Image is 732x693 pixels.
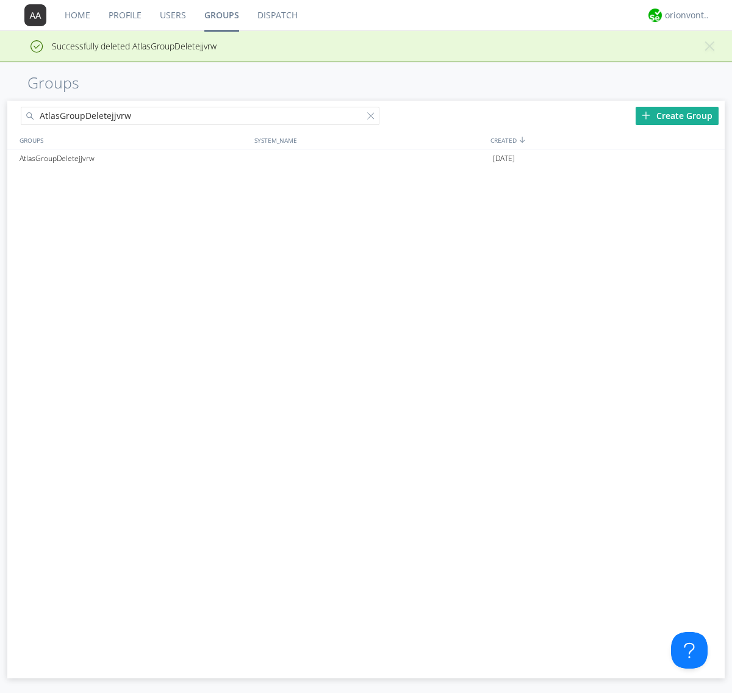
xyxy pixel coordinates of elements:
div: SYSTEM_NAME [251,131,487,149]
img: 29d36aed6fa347d5a1537e7736e6aa13 [648,9,662,22]
div: Create Group [636,107,719,125]
input: Search groups [21,107,379,125]
iframe: Toggle Customer Support [671,632,708,669]
div: orionvontas+atlas+automation+org2 [665,9,711,21]
div: AtlasGroupDeletejjvrw [16,149,251,168]
a: AtlasGroupDeletejjvrw[DATE] [7,149,725,168]
span: [DATE] [493,149,515,168]
div: CREATED [487,131,725,149]
img: plus.svg [642,111,650,120]
div: GROUPS [16,131,248,149]
span: Successfully deleted AtlasGroupDeletejjvrw [9,40,217,52]
img: 373638.png [24,4,46,26]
